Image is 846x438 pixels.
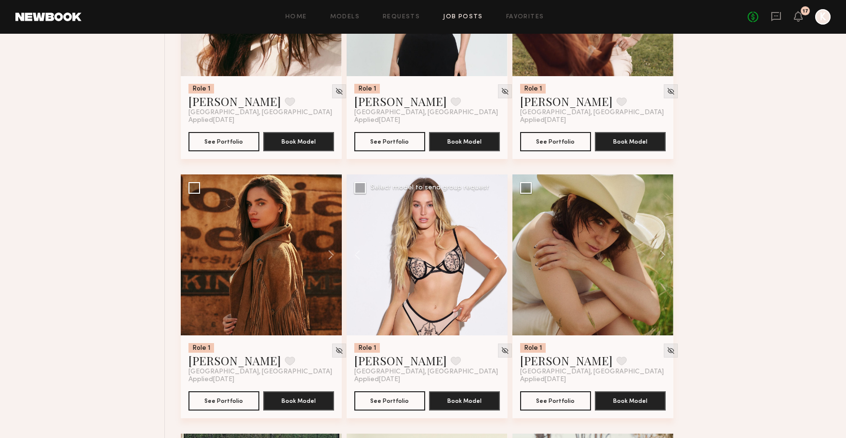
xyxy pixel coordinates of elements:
span: [GEOGRAPHIC_DATA], [GEOGRAPHIC_DATA] [354,109,498,117]
a: [PERSON_NAME] [188,93,281,109]
a: [PERSON_NAME] [520,93,613,109]
a: Book Model [595,396,666,404]
span: [GEOGRAPHIC_DATA], [GEOGRAPHIC_DATA] [520,109,664,117]
a: [PERSON_NAME] [188,353,281,368]
div: Applied [DATE] [354,376,500,384]
a: Book Model [429,137,500,145]
div: Role 1 [520,343,546,353]
span: [GEOGRAPHIC_DATA], [GEOGRAPHIC_DATA] [188,109,332,117]
a: [PERSON_NAME] [354,93,447,109]
button: See Portfolio [354,391,425,411]
div: Applied [DATE] [354,117,500,124]
button: Book Model [263,132,334,151]
button: See Portfolio [188,132,259,151]
a: Models [330,14,360,20]
a: Book Model [263,137,334,145]
button: See Portfolio [520,391,591,411]
button: See Portfolio [188,391,259,411]
span: [GEOGRAPHIC_DATA], [GEOGRAPHIC_DATA] [188,368,332,376]
img: Unhide Model [501,346,509,355]
div: Role 1 [354,343,380,353]
button: Book Model [595,132,666,151]
a: Book Model [595,137,666,145]
a: Job Posts [443,14,483,20]
a: K [815,9,831,25]
button: Book Model [595,391,666,411]
button: See Portfolio [520,132,591,151]
span: [GEOGRAPHIC_DATA], [GEOGRAPHIC_DATA] [354,368,498,376]
img: Unhide Model [667,87,675,95]
button: See Portfolio [354,132,425,151]
a: Home [285,14,307,20]
div: Applied [DATE] [188,117,334,124]
a: Book Model [263,396,334,404]
div: Applied [DATE] [188,376,334,384]
div: Role 1 [354,84,380,93]
div: Applied [DATE] [520,117,666,124]
div: 17 [803,9,808,14]
div: Role 1 [188,84,214,93]
div: Select model to send group request [371,185,489,191]
a: Book Model [429,396,500,404]
div: Role 1 [188,343,214,353]
a: Requests [383,14,420,20]
img: Unhide Model [335,87,343,95]
img: Unhide Model [335,346,343,355]
div: Role 1 [520,84,546,93]
a: [PERSON_NAME] [520,353,613,368]
img: Unhide Model [501,87,509,95]
a: Favorites [506,14,544,20]
button: Book Model [429,132,500,151]
img: Unhide Model [667,346,675,355]
button: Book Model [263,391,334,411]
div: Applied [DATE] [520,376,666,384]
span: [GEOGRAPHIC_DATA], [GEOGRAPHIC_DATA] [520,368,664,376]
button: Book Model [429,391,500,411]
a: [PERSON_NAME] [354,353,447,368]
